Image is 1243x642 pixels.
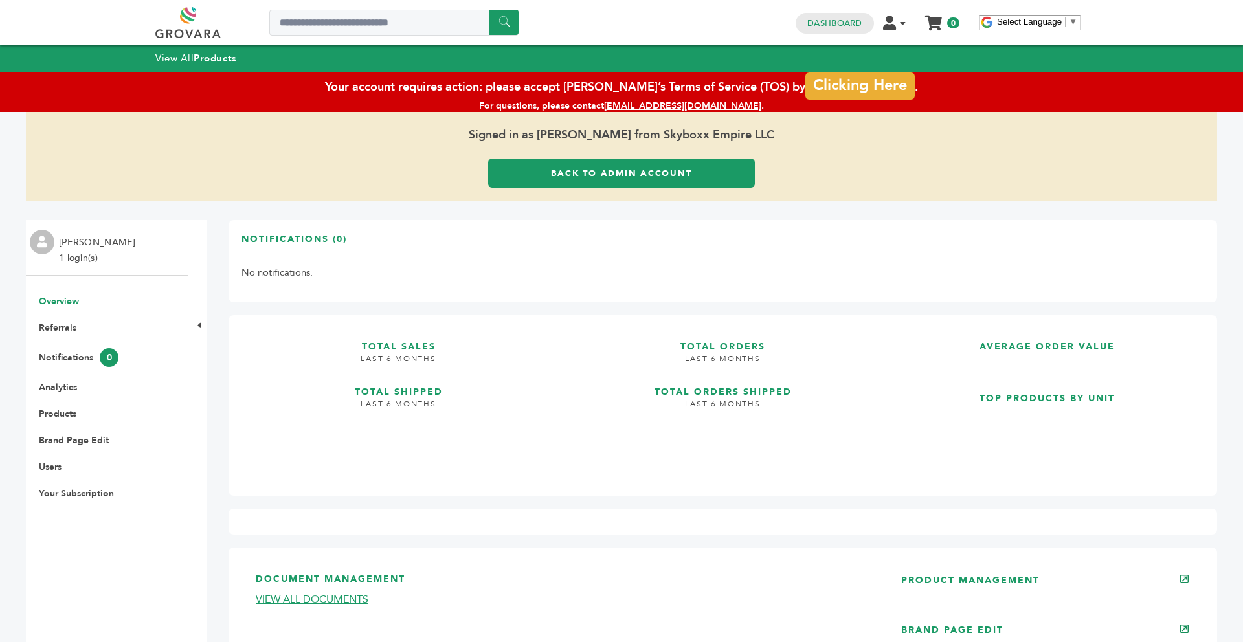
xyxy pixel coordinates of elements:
[997,17,1062,27] span: Select Language
[39,322,76,334] a: Referrals
[890,328,1204,370] a: AVERAGE ORDER VALUE
[39,408,76,420] a: Products
[566,373,880,399] h3: TOTAL ORDERS SHIPPED
[39,351,118,364] a: Notifications0
[39,487,114,500] a: Your Subscription
[901,624,1003,636] a: BRAND PAGE EDIT
[241,399,555,419] h4: LAST 6 MONTHS
[26,112,1217,159] span: Signed in as [PERSON_NAME] from Skyboxx Empire LLC
[604,100,761,112] a: [EMAIL_ADDRESS][DOMAIN_NAME]
[807,17,862,29] a: Dashboard
[155,52,237,65] a: View AllProducts
[926,12,941,25] a: My Cart
[566,353,880,374] h4: LAST 6 MONTHS
[39,295,79,307] a: Overview
[39,461,62,473] a: Users
[566,399,880,419] h4: LAST 6 MONTHS
[488,159,755,188] a: Back to Admin Account
[566,328,880,472] a: TOTAL ORDERS LAST 6 MONTHS TOTAL ORDERS SHIPPED LAST 6 MONTHS
[241,373,555,399] h3: TOTAL SHIPPED
[890,380,1204,405] h3: TOP PRODUCTS BY UNIT
[256,592,368,606] a: VIEW ALL DOCUMENTS
[30,230,54,254] img: profile.png
[805,72,914,99] a: Clicking Here
[1069,17,1077,27] span: ▼
[566,328,880,353] h3: TOTAL ORDERS
[39,434,109,447] a: Brand Page Edit
[241,256,1204,290] td: No notifications.
[997,17,1077,27] a: Select Language​
[890,380,1204,472] a: TOP PRODUCTS BY UNIT
[241,328,555,353] h3: TOTAL SALES
[241,233,347,256] h3: Notifications (0)
[901,574,1040,586] a: PRODUCT MANAGEMENT
[59,235,144,266] li: [PERSON_NAME] - 1 login(s)
[241,328,555,472] a: TOTAL SALES LAST 6 MONTHS TOTAL SHIPPED LAST 6 MONTHS
[39,381,77,393] a: Analytics
[194,52,236,65] strong: Products
[947,17,959,28] span: 0
[1065,17,1066,27] span: ​
[890,328,1204,353] h3: AVERAGE ORDER VALUE
[269,10,519,36] input: Search a product or brand...
[256,573,862,593] h3: DOCUMENT MANAGEMENT
[241,353,555,374] h4: LAST 6 MONTHS
[100,348,118,367] span: 0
